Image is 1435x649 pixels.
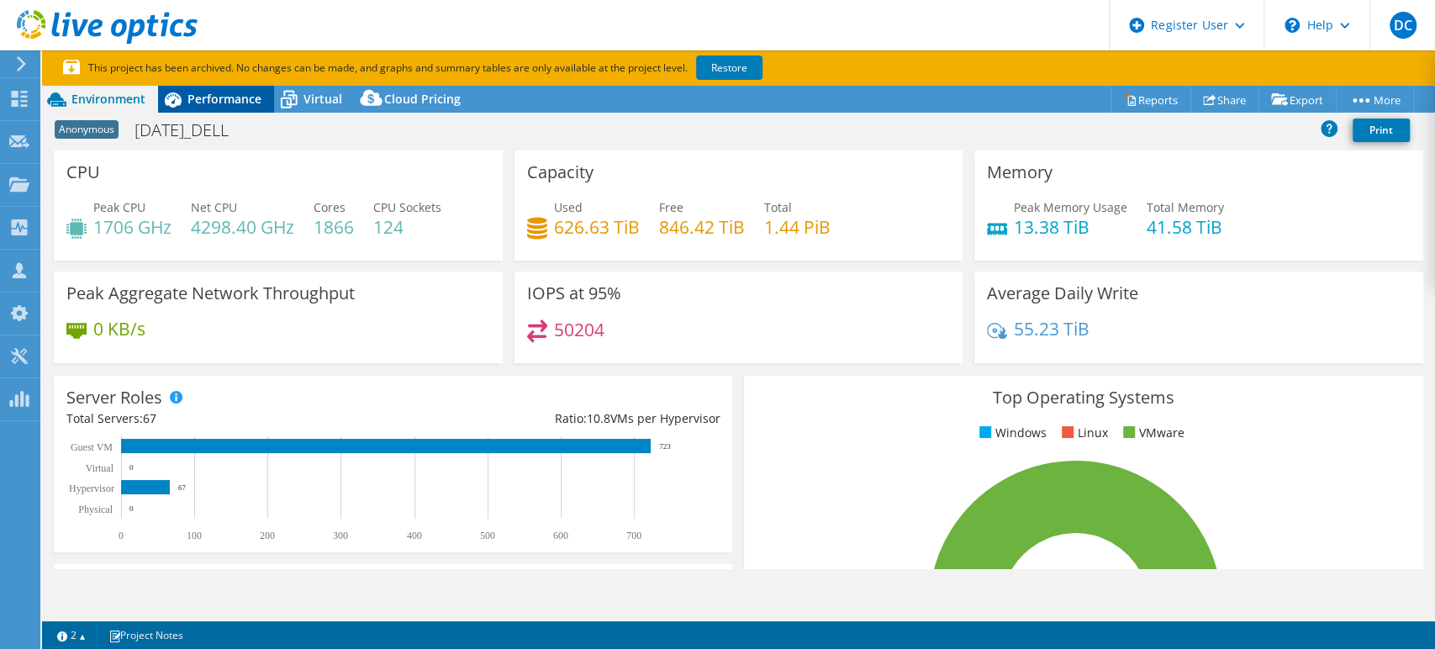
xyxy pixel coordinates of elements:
text: 0 [119,530,124,541]
span: Performance [187,91,261,107]
a: Reports [1111,87,1191,113]
a: Print [1353,119,1410,142]
li: Linux [1058,424,1108,442]
text: 600 [553,530,568,541]
text: 700 [626,530,641,541]
text: 0 [129,463,134,472]
h4: 1.44 PiB [764,218,831,236]
h4: 626.63 TiB [554,218,640,236]
h4: 4298.40 GHz [191,218,294,236]
h3: CPU [66,163,100,182]
li: Windows [975,424,1047,442]
span: Cores [314,199,346,215]
h3: Top Operating Systems [757,388,1410,407]
a: Export [1258,87,1337,113]
h4: 55.23 TiB [1014,319,1089,338]
text: 300 [333,530,348,541]
span: Environment [71,91,145,107]
span: Anonymous [55,120,119,139]
span: 67 [143,410,156,426]
text: 200 [260,530,275,541]
h3: Memory [987,163,1053,182]
text: Hypervisor [69,483,114,494]
h4: 124 [373,218,441,236]
span: Peak CPU [93,199,145,215]
text: Physical [78,504,113,515]
span: CPU Sockets [373,199,441,215]
text: 67 [178,483,187,492]
text: 400 [407,530,422,541]
span: Net CPU [191,199,237,215]
h4: 13.38 TiB [1014,218,1127,236]
text: 100 [187,530,202,541]
h4: 846.42 TiB [659,218,745,236]
h4: 50204 [554,320,604,339]
span: DC [1390,12,1417,39]
h4: 41.58 TiB [1147,218,1224,236]
span: Total Memory [1147,199,1224,215]
div: Ratio: VMs per Hypervisor [393,409,720,428]
text: 723 [659,442,671,451]
text: 500 [480,530,495,541]
svg: \n [1285,18,1300,33]
a: 2 [45,625,98,646]
li: VMware [1119,424,1184,442]
text: Virtual [86,462,114,474]
h3: Capacity [527,163,594,182]
span: 10.8 [586,410,609,426]
a: Share [1190,87,1259,113]
span: Free [659,199,683,215]
span: Total [764,199,792,215]
span: Used [554,199,583,215]
h4: 1706 GHz [93,218,171,236]
h3: IOPS at 95% [527,284,621,303]
a: Restore [696,55,762,80]
p: This project has been archived. No changes can be made, and graphs and summary tables are only av... [63,59,887,77]
span: Cloud Pricing [384,91,461,107]
h4: 0 KB/s [93,319,145,338]
div: Total Servers: [66,409,393,428]
a: More [1336,87,1414,113]
a: Project Notes [97,625,195,646]
text: Guest VM [71,441,113,453]
h4: 1866 [314,218,354,236]
span: Virtual [303,91,342,107]
h3: Average Daily Write [987,284,1138,303]
text: 0 [129,504,134,513]
h1: [DATE]_DELL [127,121,255,140]
span: Peak Memory Usage [1014,199,1127,215]
h3: Peak Aggregate Network Throughput [66,284,355,303]
h3: Server Roles [66,388,162,407]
